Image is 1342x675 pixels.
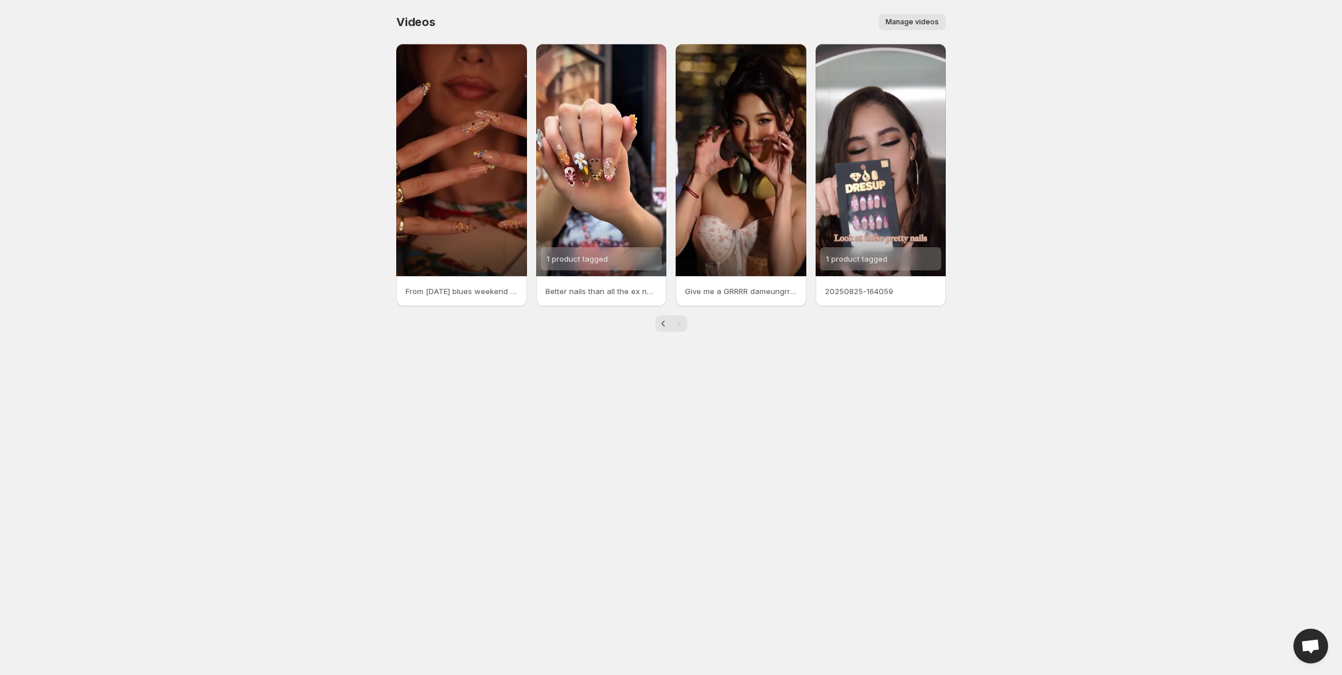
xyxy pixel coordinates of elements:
[685,285,797,297] p: Give me a GRRRR dameungrr pressonnails vacationnails nails yourseconddresscode dresupdresupnails ...
[1293,629,1328,663] div: Open chat
[655,316,672,332] button: Previous
[826,254,887,263] span: 1 product tagged
[405,285,518,297] p: From [DATE] blues weekend [MEDICAL_DATA] 3D natural-look press-ons Every gem sparkle overload Mad...
[547,254,608,263] span: 1 product tagged
[545,285,658,297] p: Better nails than all the ex nails to the max Past Regret Present Obsession
[886,17,939,27] span: Manage videos
[879,14,946,30] button: Manage videos
[825,285,937,297] p: 20250825-164059
[655,316,687,332] nav: Pagination
[396,15,436,29] span: Videos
